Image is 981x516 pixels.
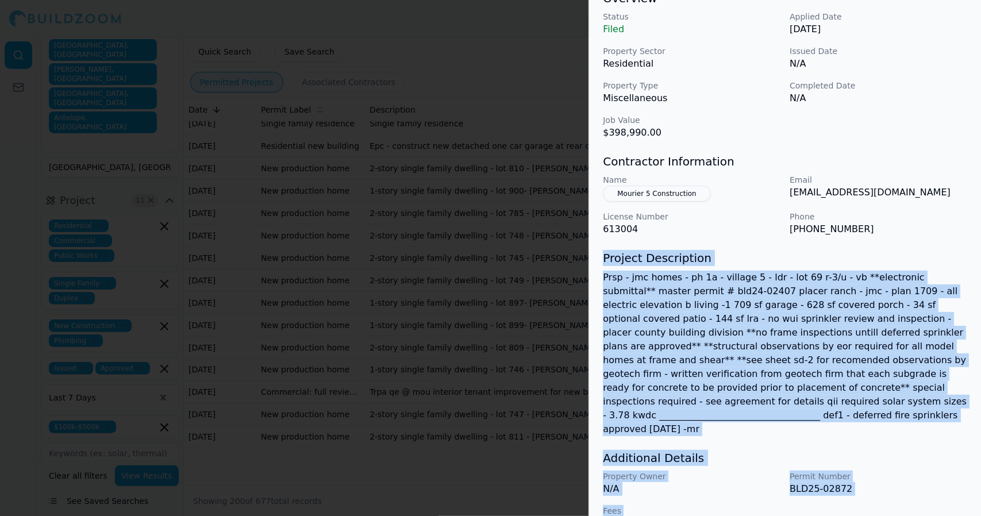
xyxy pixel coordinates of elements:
[790,482,967,496] p: BLD25-02872
[603,57,780,71] p: Residential
[603,471,780,482] p: Property Owner
[603,126,780,140] p: $398,990.00
[603,222,780,236] p: 613004
[790,11,967,22] p: Applied Date
[790,186,967,199] p: [EMAIL_ADDRESS][DOMAIN_NAME]
[603,250,967,266] h3: Project Description
[790,57,967,71] p: N/A
[603,22,780,36] p: Filed
[603,153,967,170] h3: Contractor Information
[603,450,967,466] h3: Additional Details
[790,222,967,236] p: [PHONE_NUMBER]
[790,174,967,186] p: Email
[603,482,780,496] p: N/A
[790,22,967,36] p: [DATE]
[603,186,711,202] button: Mourier 5 Construction
[603,11,780,22] p: Status
[790,45,967,57] p: Issued Date
[603,271,967,436] p: Prsp - jmc homes - ph 1a - village 5 - ldr - lot 69 r-3/u - vb **electronic submittal** master pe...
[790,80,967,91] p: Completed Date
[790,91,967,105] p: N/A
[790,471,967,482] p: Permit Number
[603,211,780,222] p: License Number
[603,174,780,186] p: Name
[603,114,780,126] p: Job Value
[603,45,780,57] p: Property Sector
[790,211,967,222] p: Phone
[603,91,780,105] p: Miscellaneous
[603,80,780,91] p: Property Type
